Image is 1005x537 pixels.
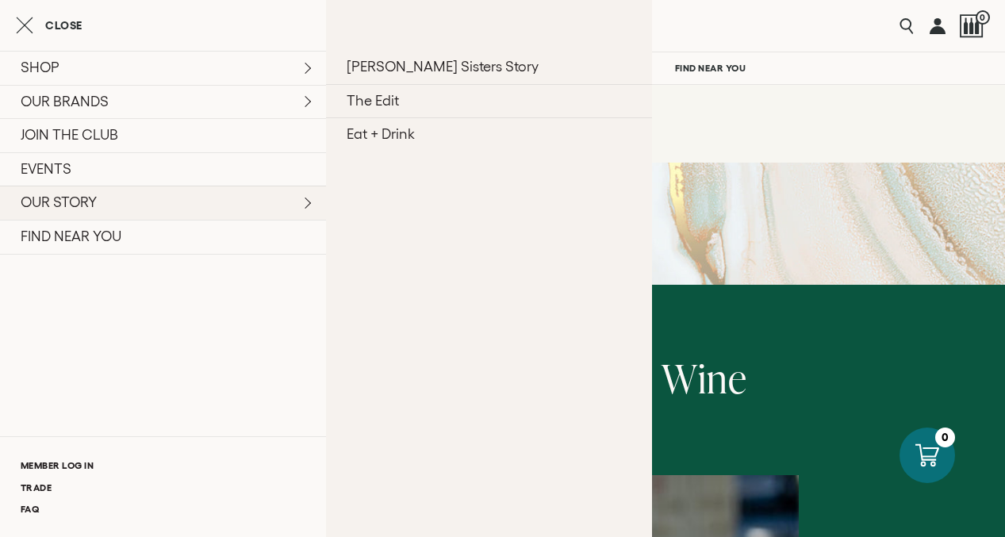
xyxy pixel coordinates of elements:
a: [PERSON_NAME] Sisters Story [326,51,652,84]
span: FIND NEAR YOU [675,63,746,74]
span: 0 [976,10,990,25]
a: FIND NEAR YOU [665,52,757,84]
div: 0 [935,428,955,447]
button: Close cart [16,16,82,35]
span: Close [45,20,82,31]
a: The Edit [326,84,652,118]
span: Wine [662,351,747,405]
a: Eat + Drink [326,117,652,152]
